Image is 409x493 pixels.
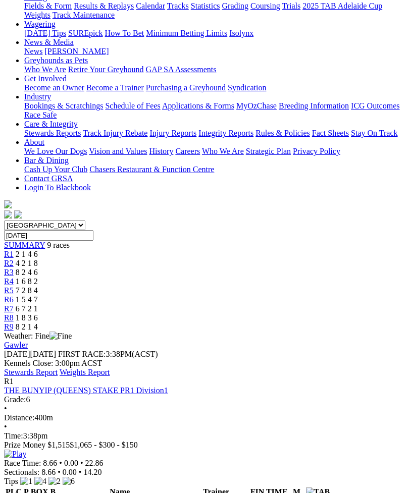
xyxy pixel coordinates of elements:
[24,2,405,20] div: Racing
[229,29,253,37] a: Isolynx
[24,29,405,38] div: Wagering
[24,156,69,165] a: Bar & Dining
[58,350,106,358] span: FIRST RACE:
[16,286,38,295] span: 7 2 8 4
[70,441,138,449] span: $1,065 - $300 - $150
[83,129,147,137] a: Track Injury Rebate
[14,210,22,218] img: twitter.svg
[24,65,66,74] a: Who We Are
[53,11,115,19] a: Track Maintenance
[16,268,38,277] span: 8 2 4 6
[4,304,14,313] a: R7
[302,2,382,10] a: 2025 TAB Adelaide Cup
[44,47,109,56] a: [PERSON_NAME]
[24,111,57,119] a: Race Safe
[4,210,12,218] img: facebook.svg
[16,259,38,267] span: 4 2 1 8
[58,350,158,358] span: 3:38PM(ACST)
[4,350,56,358] span: [DATE]
[49,332,72,341] img: Fine
[85,459,104,467] span: 22.86
[4,341,28,349] a: Gawler
[48,477,61,486] img: 2
[16,295,38,304] span: 1 5 4 7
[202,147,244,155] a: Who We Are
[16,250,38,258] span: 2 1 4 6
[4,250,14,258] a: R1
[279,101,349,110] a: Breeding Information
[4,377,14,386] span: R1
[24,129,81,137] a: Stewards Reports
[105,29,144,37] a: How To Bet
[24,38,74,46] a: News & Media
[146,29,227,37] a: Minimum Betting Limits
[198,129,253,137] a: Integrity Reports
[16,277,38,286] span: 1 6 8 2
[24,83,405,92] div: Get Involved
[79,468,82,476] span: •
[4,395,405,404] div: 6
[24,183,91,192] a: Login To Blackbook
[34,477,46,486] img: 4
[228,83,266,92] a: Syndication
[24,2,72,10] a: Fields & Form
[149,129,196,137] a: Injury Reports
[4,413,405,422] div: 400m
[351,101,399,110] a: ICG Outcomes
[191,2,220,10] a: Statistics
[167,2,189,10] a: Tracks
[4,413,34,422] span: Distance:
[47,241,70,249] span: 9 races
[24,120,78,128] a: Care & Integrity
[24,65,405,74] div: Greyhounds as Pets
[43,459,57,467] span: 8.66
[24,174,73,183] a: Contact GRSA
[222,2,248,10] a: Grading
[246,147,291,155] a: Strategic Plan
[41,468,56,476] span: 8.66
[4,368,58,376] a: Stewards Report
[24,47,405,56] div: News & Media
[4,332,72,340] span: Weather: Fine
[4,200,12,208] img: logo-grsa-white.png
[16,304,38,313] span: 6 7 2 1
[74,2,134,10] a: Results & Replays
[20,477,32,486] img: 1
[351,129,397,137] a: Stay On Track
[86,83,144,92] a: Become a Trainer
[24,165,87,174] a: Cash Up Your Club
[136,2,165,10] a: Calendar
[146,83,226,92] a: Purchasing a Greyhound
[4,286,14,295] a: R5
[4,359,405,368] div: Kennels Close: 3:00pm ACST
[4,295,14,304] span: R6
[68,29,103,37] a: SUREpick
[293,147,340,155] a: Privacy Policy
[16,313,38,322] span: 1 8 3 6
[63,477,75,486] img: 6
[4,350,30,358] span: [DATE]
[16,322,38,331] span: 8 2 1 4
[24,129,405,138] div: Care & Integrity
[89,165,214,174] a: Chasers Restaurant & Function Centre
[59,459,62,467] span: •
[24,101,103,110] a: Bookings & Scratchings
[4,313,14,322] a: R8
[4,431,23,440] span: Time:
[250,2,280,10] a: Coursing
[64,459,78,467] span: 0.00
[4,259,14,267] a: R2
[175,147,200,155] a: Careers
[312,129,349,137] a: Fact Sheets
[24,165,405,174] div: Bar & Dining
[24,101,405,120] div: Industry
[4,322,14,331] span: R9
[4,441,405,450] div: Prize Money $1,515
[4,268,14,277] span: R3
[24,56,88,65] a: Greyhounds as Pets
[24,29,66,37] a: [DATE] Tips
[282,2,300,10] a: Trials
